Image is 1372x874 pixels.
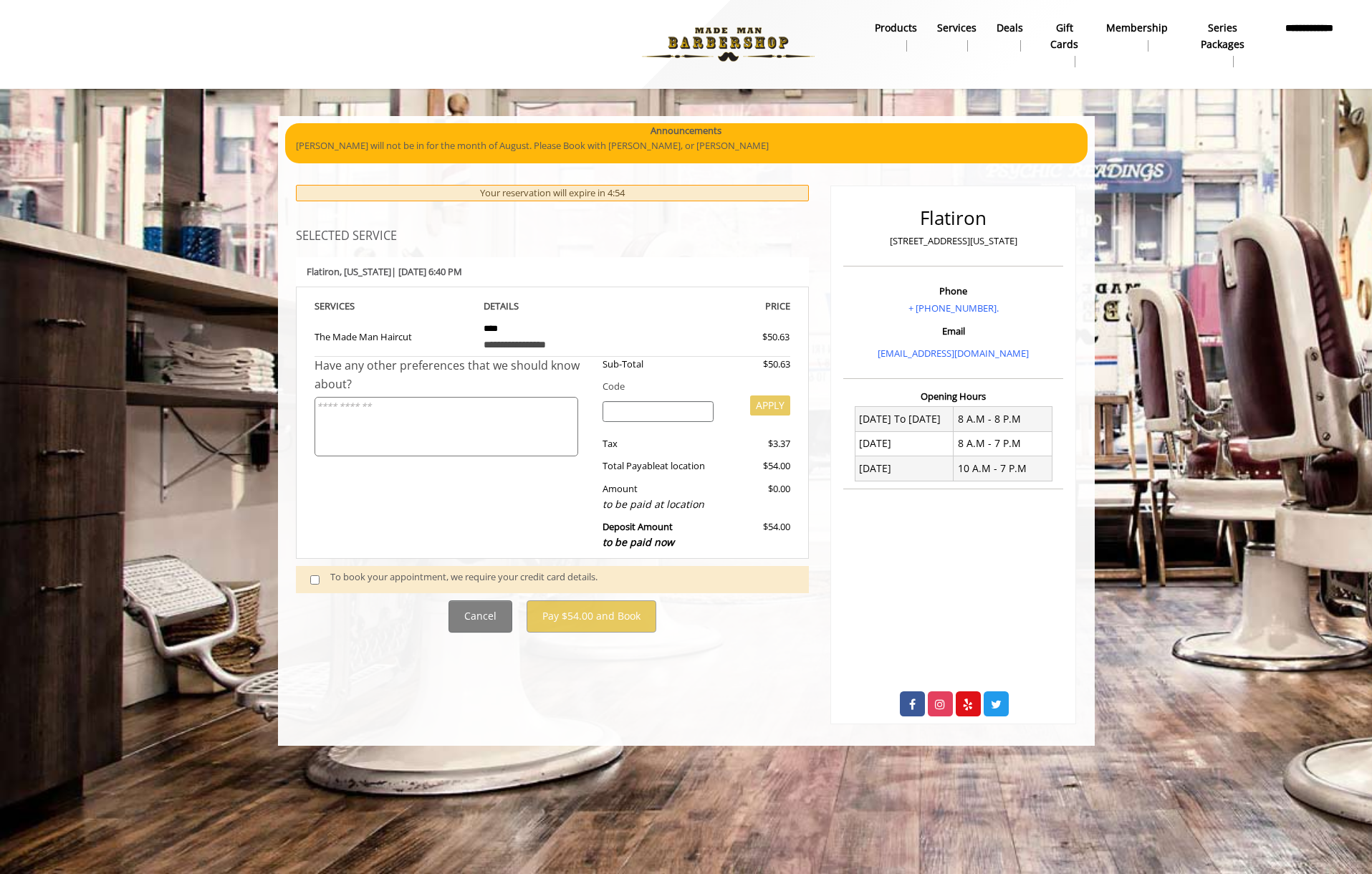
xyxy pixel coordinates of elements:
[296,185,810,201] div: Your reservation will expire in 4:54
[1178,18,1267,71] a: Series packagesSeries packages
[954,456,1052,481] td: 10 A.M - 7 P.M
[603,520,674,549] b: Deposit Amount
[315,314,474,357] td: The Made Man Haircut
[527,600,656,633] button: Pay $54.00 and Book
[750,395,790,416] button: APPLY
[724,357,790,372] div: $50.63
[350,299,355,312] span: S
[473,298,632,314] th: DETAILS
[954,407,1052,431] td: 8 A.M - 8 P.M
[296,138,1077,153] p: [PERSON_NAME] will not be in for the month of August. Please Book with [PERSON_NAME], or [PERSON_...
[847,234,1060,249] p: [STREET_ADDRESS][US_STATE]
[632,298,791,314] th: PRICE
[660,459,705,472] span: at location
[843,391,1063,401] h3: Opening Hours
[927,18,987,55] a: ServicesServices
[908,302,999,314] a: + [PHONE_NUMBER].
[592,379,790,394] div: Code
[592,436,724,451] div: Tax
[592,481,724,512] div: Amount
[603,535,674,549] span: to be paid now
[875,20,917,36] b: products
[448,600,512,633] button: Cancel
[954,431,1052,456] td: 8 A.M - 7 P.M
[592,458,724,474] div: Total Payable
[724,458,790,474] div: $54.00
[296,230,810,243] h3: SELECTED SERVICE
[315,298,474,314] th: SERVICE
[847,208,1060,229] h2: Flatiron
[1043,20,1086,52] b: gift cards
[1033,18,1096,71] a: Gift cardsgift cards
[630,5,827,84] img: Made Man Barbershop logo
[937,20,977,36] b: Services
[711,330,790,345] div: $50.63
[865,18,927,55] a: Productsproducts
[1096,18,1178,55] a: MembershipMembership
[987,18,1033,55] a: DealsDeals
[724,436,790,451] div: $3.37
[997,20,1023,36] b: Deals
[603,496,714,512] div: to be paid at location
[592,357,724,372] div: Sub-Total
[724,481,790,512] div: $0.00
[1106,20,1168,36] b: Membership
[855,407,954,431] td: [DATE] To [DATE]
[855,431,954,456] td: [DATE]
[847,286,1060,296] h3: Phone
[855,456,954,481] td: [DATE]
[651,123,721,138] b: Announcements
[847,326,1060,336] h3: Email
[315,357,593,393] div: Have any other preferences that we should know about?
[724,519,790,550] div: $54.00
[330,570,795,589] div: To book your appointment, we require your credit card details.
[340,265,391,278] span: , [US_STATE]
[878,347,1029,360] a: [EMAIL_ADDRESS][DOMAIN_NAME]
[307,265,462,278] b: Flatiron | [DATE] 6:40 PM
[1188,20,1257,52] b: Series packages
